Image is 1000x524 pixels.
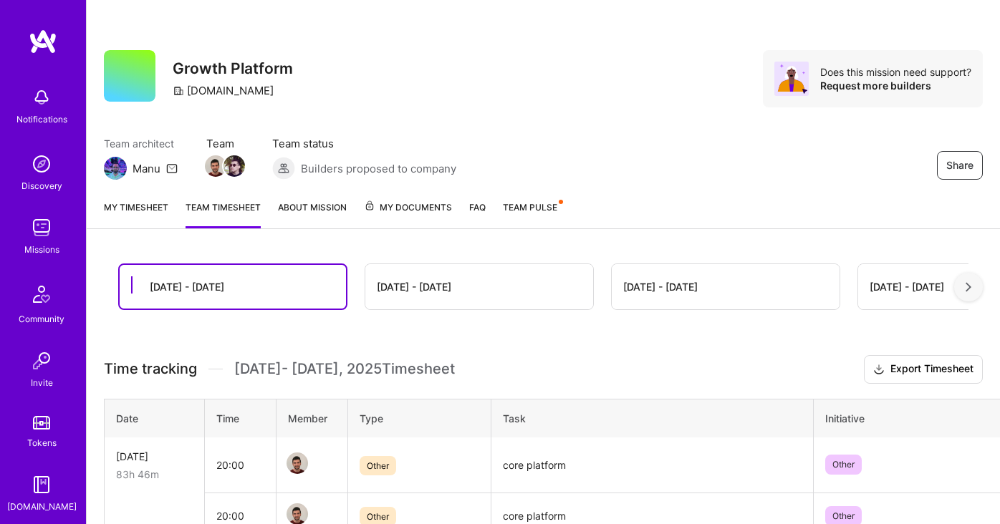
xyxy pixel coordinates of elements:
[287,452,308,474] img: Team Member Avatar
[364,200,452,215] span: My Documents
[469,200,486,228] a: FAQ
[223,155,245,177] img: Team Member Avatar
[873,362,885,377] i: icon Download
[186,200,261,228] a: Team timesheet
[24,242,59,257] div: Missions
[105,399,205,437] th: Date
[133,161,160,176] div: Manu
[33,416,50,430] img: tokens
[116,449,193,464] div: [DATE]
[16,112,67,127] div: Notifications
[288,451,307,475] a: Team Member Avatar
[27,435,57,450] div: Tokens
[360,456,396,475] span: Other
[7,499,77,514] div: [DOMAIN_NAME]
[966,282,971,292] img: right
[205,399,277,437] th: Time
[820,65,971,79] div: Does this mission need support?
[24,277,59,311] img: Community
[503,202,557,213] span: Team Pulse
[491,399,814,437] th: Task
[623,279,698,294] div: [DATE] - [DATE]
[166,162,178,174] i: icon Mail
[19,311,64,326] div: Community
[116,467,193,482] div: 83h 46m
[503,200,562,228] a: Team Pulse
[104,136,178,151] span: Team architect
[272,157,295,180] img: Builders proposed to company
[870,279,944,294] div: [DATE] - [DATE]
[277,399,348,437] th: Member
[272,136,456,151] span: Team status
[173,83,274,98] div: [DOMAIN_NAME]
[104,200,168,228] a: My timesheet
[31,375,53,390] div: Invite
[825,455,862,475] span: Other
[278,200,347,228] a: About Mission
[774,62,809,96] img: Avatar
[173,59,293,77] h3: Growth Platform
[29,29,57,54] img: logo
[864,355,983,384] button: Export Timesheet
[27,213,56,242] img: teamwork
[946,158,973,173] span: Share
[27,83,56,112] img: bell
[27,150,56,178] img: discovery
[205,437,277,493] td: 20:00
[234,360,455,378] span: [DATE] - [DATE] , 2025 Timesheet
[21,178,62,193] div: Discovery
[364,200,452,228] a: My Documents
[377,279,451,294] div: [DATE] - [DATE]
[301,161,456,176] span: Builders proposed to company
[491,437,814,493] td: core platform
[104,360,197,378] span: Time tracking
[27,346,56,375] img: Invite
[206,154,225,178] a: Team Member Avatar
[820,79,971,92] div: Request more builders
[173,85,184,97] i: icon CompanyGray
[150,279,224,294] div: [DATE] - [DATE]
[104,157,127,180] img: Team Architect
[937,151,983,180] button: Share
[205,155,226,177] img: Team Member Avatar
[225,154,244,178] a: Team Member Avatar
[27,470,56,499] img: guide book
[206,136,244,151] span: Team
[348,399,491,437] th: Type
